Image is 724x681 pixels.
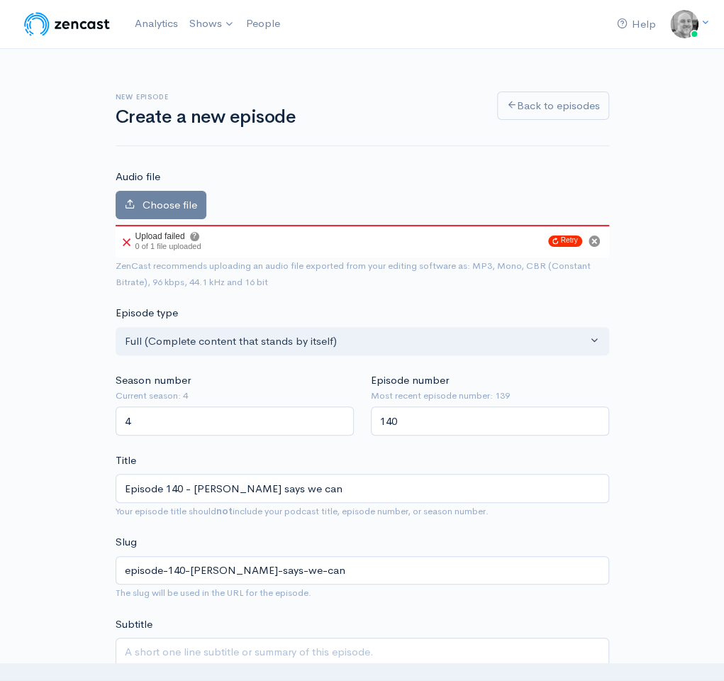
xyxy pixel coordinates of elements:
button: Retry upload [548,236,582,247]
a: Back to episodes [497,92,609,121]
label: Episode number [371,372,449,389]
label: Slug [116,534,137,550]
small: ZenCast recommends uploading an audio file exported from your editing software as: MP3, Mono, CBR... [116,260,591,288]
label: Title [116,453,136,469]
label: Season number [116,372,191,389]
div: Upload failed [135,232,201,241]
button: Full (Complete content that stands by itself) [116,327,609,356]
div: Upload failed [116,225,204,258]
div: 0 of 1 file uploaded [135,242,201,251]
a: People [240,9,286,39]
button: Show error details [190,232,199,241]
input: Enter episode number [371,406,609,436]
img: ZenCast Logo [22,10,112,38]
small: Most recent episode number: 139 [371,389,609,403]
small: Current season: 4 [116,389,354,403]
input: What is the episode's title? [116,474,609,503]
h6: New episode [116,93,480,101]
div: 100% [116,225,609,226]
span: Choose file [143,198,197,211]
a: Shows [184,9,240,40]
label: Subtitle [116,616,152,633]
div: Full (Complete content that stands by itself) [125,333,587,350]
a: Help [611,9,662,40]
img: ... [670,10,698,38]
button: Cancel [589,236,600,247]
label: Episode type [116,305,178,321]
input: title-of-episode [116,556,609,585]
small: Your episode title should include your podcast title, episode number, or season number. [116,505,489,517]
strong: not [216,505,233,517]
label: Audio file [116,169,160,185]
a: Analytics [129,9,184,39]
small: The slug will be used in the URL for the episode. [116,587,311,599]
h1: Create a new episode [116,107,480,128]
input: Enter season number for this episode [116,406,354,436]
